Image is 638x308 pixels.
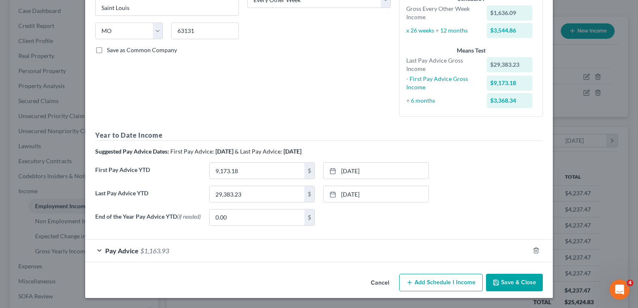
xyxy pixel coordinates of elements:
[304,210,314,225] div: $
[95,130,543,141] h5: Year to Date Income
[215,148,233,155] strong: [DATE]
[487,76,533,91] div: $9,173.18
[171,23,239,39] input: Enter zip...
[487,5,533,20] div: $1,636.09
[487,93,533,108] div: $3,368.34
[304,186,314,202] div: $
[364,275,396,291] button: Cancel
[610,280,630,300] iframe: Intercom live chat
[627,280,633,286] span: 4
[402,5,483,21] div: Gross Every Other Week Income
[324,163,428,179] a: [DATE]
[406,46,536,55] div: Means Test
[91,162,205,186] label: First Pay Advice YTD
[107,46,177,53] span: Save as Common Company
[399,274,483,291] button: Add Schedule I Income
[304,163,314,179] div: $
[95,148,169,155] strong: Suggested Pay Advice Dates:
[210,210,304,225] input: 0.00
[140,247,169,255] span: $1,163.93
[402,26,483,35] div: x 26 weeks ÷ 12 months
[284,148,301,155] strong: [DATE]
[486,274,543,291] button: Save & Close
[177,213,201,220] span: (if needed)
[91,186,205,209] label: Last Pay Advice YTD
[210,186,304,202] input: 0.00
[324,186,428,202] a: [DATE]
[487,57,533,72] div: $29,383.23
[402,75,483,91] div: - First Pay Advice Gross Income
[402,96,483,105] div: ÷ 6 months
[91,209,205,232] label: End of the Year Pay Advice YTD
[210,163,304,179] input: 0.00
[487,23,533,38] div: $3,544.86
[170,148,214,155] span: First Pay Advice:
[402,56,483,73] div: Last Pay Advice Gross Income
[105,247,139,255] span: Pay Advice
[235,148,282,155] span: & Last Pay Advice:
